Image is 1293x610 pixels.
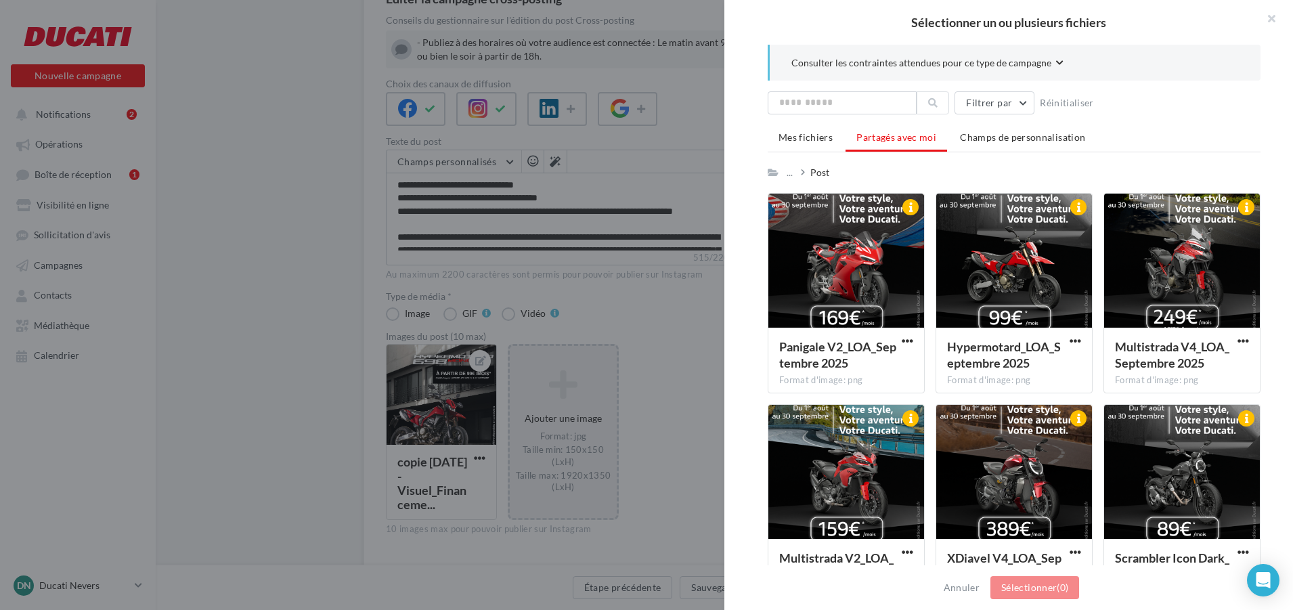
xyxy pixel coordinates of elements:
[779,339,896,370] span: Panigale V2_LOA_Septembre 2025
[1115,374,1249,387] div: Format d'image: png
[990,576,1079,599] button: Sélectionner(0)
[947,550,1061,582] span: XDiavel V4_LOA_Septembre 2025
[856,131,936,143] span: Partagés avec moi
[947,339,1061,370] span: Hypermotard_LOA_Septembre 2025
[784,163,795,182] div: ...
[779,550,894,582] span: Multistrada V2_LOA_Septembre 2025
[779,131,833,143] span: Mes fichiers
[746,16,1271,28] h2: Sélectionner un ou plusieurs fichiers
[1057,582,1068,593] span: (0)
[779,374,913,387] div: Format d'image: png
[938,580,985,596] button: Annuler
[791,56,1051,70] span: Consulter les contraintes attendues pour ce type de campagne
[960,131,1085,143] span: Champs de personnalisation
[1034,95,1099,111] button: Réinitialiser
[810,166,829,179] div: Post
[791,56,1064,72] button: Consulter les contraintes attendues pour ce type de campagne
[955,91,1034,114] button: Filtrer par
[1115,339,1229,370] span: Multistrada V4_LOA_Septembre 2025
[947,374,1081,387] div: Format d'image: png
[1247,564,1279,596] div: Open Intercom Messenger
[1115,550,1229,582] span: Scrambler Icon Dark_LOA_Septembre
